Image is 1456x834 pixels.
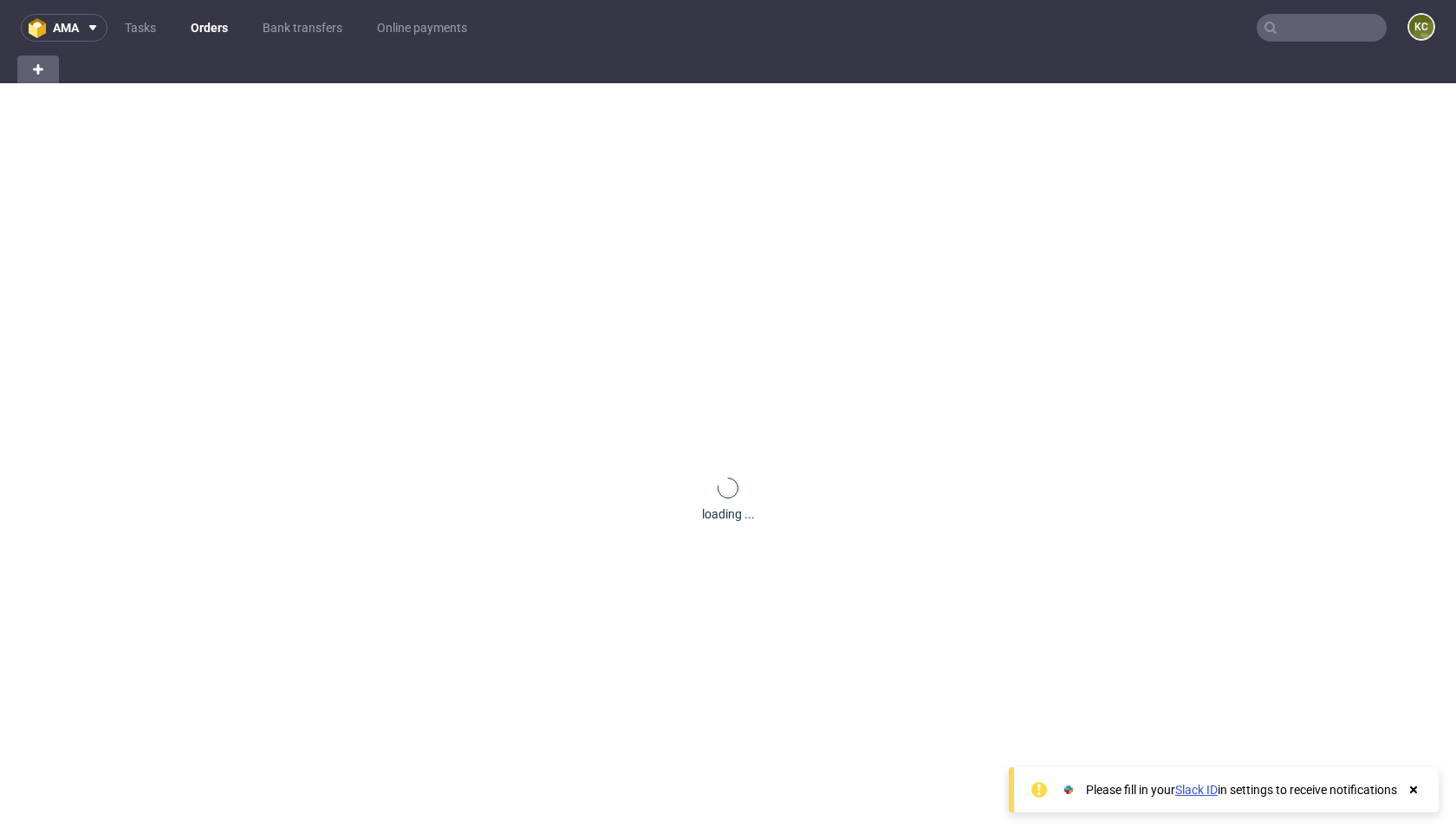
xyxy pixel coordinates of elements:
[702,505,755,523] div: loading ...
[367,14,478,42] a: Online payments
[1086,781,1397,798] div: Please fill in your in settings to receive notifications
[114,14,166,42] a: Tasks
[1060,781,1077,798] img: Slack
[1409,15,1433,39] figcaption: KC
[1175,783,1218,797] a: Slack ID
[252,14,353,42] a: Bank transfers
[29,18,53,38] img: logo
[180,14,238,42] a: Orders
[53,22,79,34] span: ama
[21,14,107,42] button: ama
